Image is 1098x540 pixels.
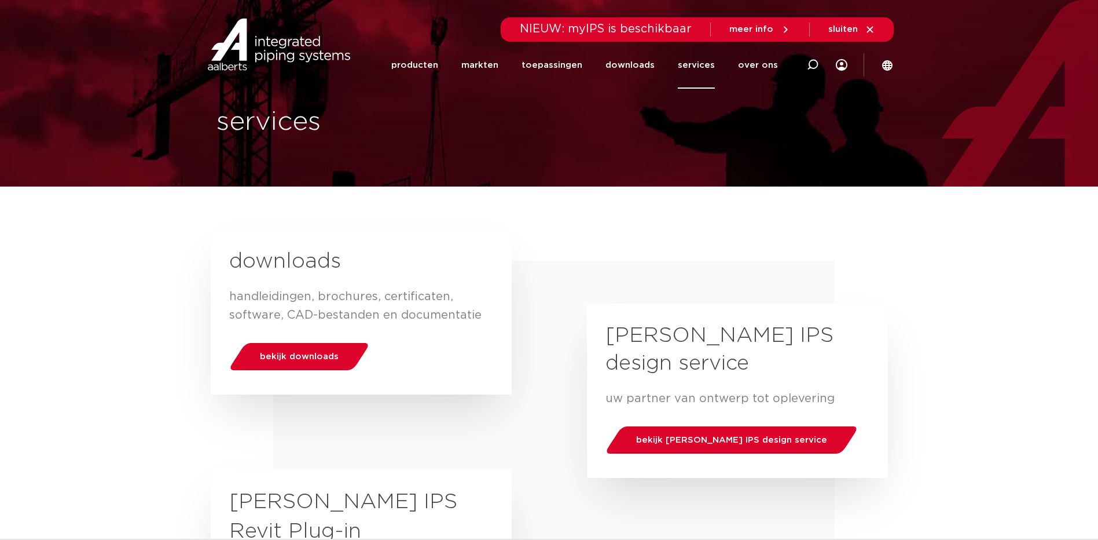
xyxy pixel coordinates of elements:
[605,322,869,378] h2: [PERSON_NAME] IPS design service
[729,25,773,34] span: meer info
[260,352,339,361] span: bekijk downloads
[738,42,778,89] a: over ons
[836,42,847,89] div: my IPS
[605,393,835,404] span: uw partner van ontwerp tot oplevering
[391,42,438,89] a: producten
[461,42,498,89] a: markten
[520,23,692,35] span: NIEUW: myIPS is beschikbaar
[636,436,827,444] span: bekijk [PERSON_NAME] IPS design service
[216,104,544,141] h1: services
[587,304,888,478] a: [PERSON_NAME] IPS design service uw partner van ontwerp tot opleveringbekijk [PERSON_NAME] IPS de...
[828,24,875,35] a: sluiten
[391,42,778,89] nav: Menu
[828,25,858,34] span: sluiten
[729,24,791,35] a: meer info
[522,42,582,89] a: toepassingen
[605,42,655,89] a: downloads
[211,229,512,395] a: downloads handleidingen, brochures, certificaten, software, CAD-bestanden en documentatiebekijk d...
[678,42,715,89] a: services
[229,248,493,276] h2: downloads
[229,291,482,321] span: handleidingen, brochures, certificaten, software, CAD-bestanden en documentatie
